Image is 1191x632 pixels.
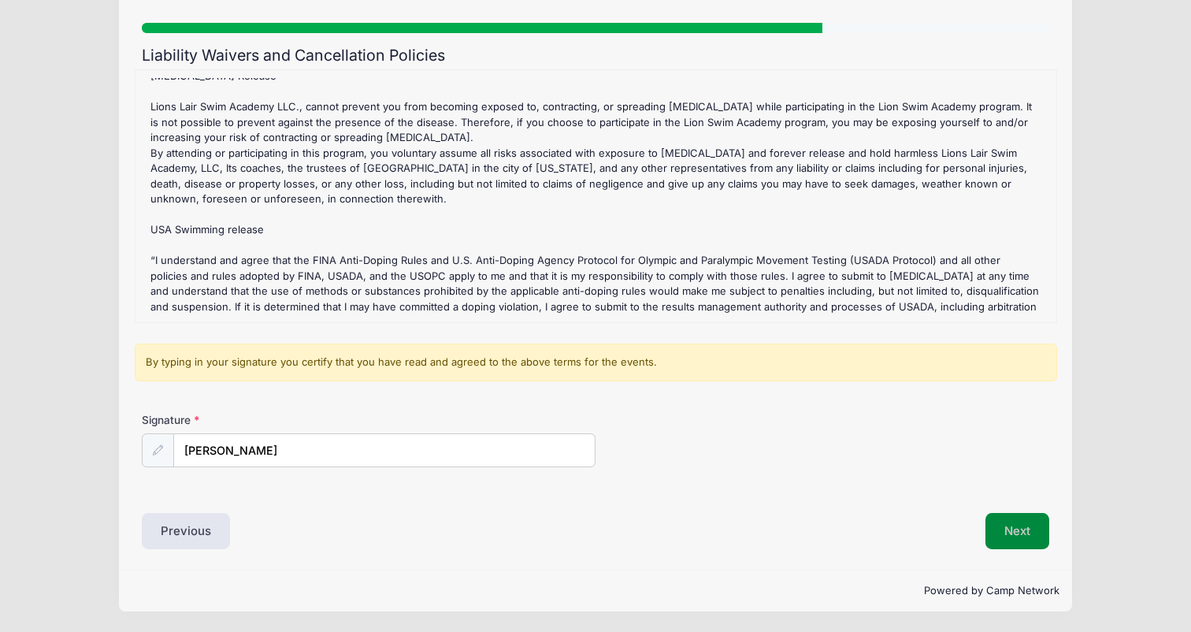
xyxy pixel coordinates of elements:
p: Powered by Camp Network [132,583,1059,599]
input: Enter first and last name [173,433,595,467]
div: : We will refund you all the session fee if you cancel one week prior the start. There is no refu... [143,78,1048,314]
h2: Liability Waivers and Cancellation Policies [142,46,1049,65]
button: Next [985,513,1049,549]
button: Previous [142,513,230,549]
div: By typing in your signature you certify that you have read and agreed to the above terms for the ... [135,344,1057,381]
label: Signature [142,412,369,428]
